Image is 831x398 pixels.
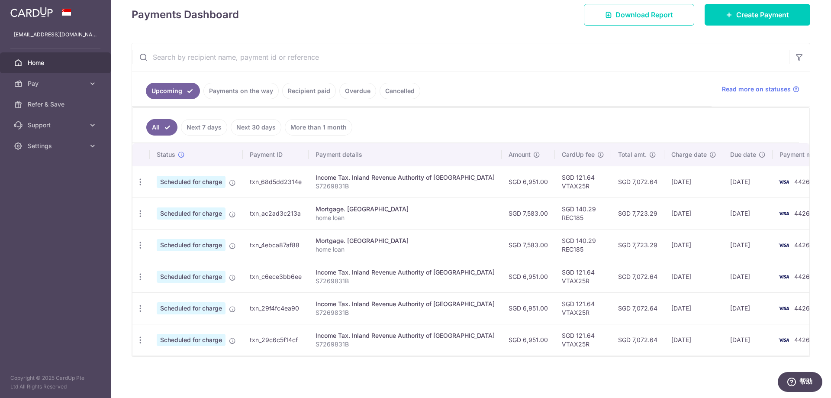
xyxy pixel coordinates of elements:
[723,261,773,292] td: [DATE]
[146,119,177,136] a: All
[794,336,810,343] span: 4426
[611,292,664,324] td: SGD 7,072.64
[794,178,810,185] span: 4426
[723,324,773,356] td: [DATE]
[555,292,611,324] td: SGD 121.64 VTAX25R
[231,119,281,136] a: Next 30 days
[555,166,611,197] td: SGD 121.64 VTAX25R
[282,83,336,99] a: Recipient paid
[775,177,792,187] img: Bank Card
[157,334,225,346] span: Scheduled for charge
[243,292,309,324] td: txn_29f4fc4ea90
[502,197,555,229] td: SGD 7,583.00
[794,304,810,312] span: 4426
[502,324,555,356] td: SGD 6,951.00
[28,121,85,129] span: Support
[584,4,694,26] a: Download Report
[722,85,799,94] a: Read more on statuses
[309,143,502,166] th: Payment details
[723,292,773,324] td: [DATE]
[664,229,723,261] td: [DATE]
[157,150,175,159] span: Status
[664,197,723,229] td: [DATE]
[611,229,664,261] td: SGD 7,723.29
[509,150,531,159] span: Amount
[722,85,791,94] span: Read more on statuses
[243,197,309,229] td: txn_ac2ad3c213a
[611,324,664,356] td: SGD 7,072.64
[664,166,723,197] td: [DATE]
[316,182,495,191] p: S7269831B
[736,10,789,20] span: Create Payment
[316,236,495,245] div: Mortgage. [GEOGRAPHIC_DATA]
[28,142,85,150] span: Settings
[316,340,495,349] p: S7269831B
[316,300,495,308] div: Income Tax. Inland Revenue Authority of [GEOGRAPHIC_DATA]
[664,292,723,324] td: [DATE]
[502,292,555,324] td: SGD 6,951.00
[555,261,611,292] td: SGD 121.64 VTAX25R
[555,324,611,356] td: SGD 121.64 VTAX25R
[555,197,611,229] td: SGD 140.29 REC185
[146,83,200,99] a: Upcoming
[555,229,611,261] td: SGD 140.29 REC185
[243,261,309,292] td: txn_c6ece3bb6ee
[285,119,352,136] a: More than 1 month
[723,197,773,229] td: [DATE]
[243,324,309,356] td: txn_29c6c5f14cf
[794,273,810,280] span: 4426
[157,302,225,314] span: Scheduled for charge
[14,30,97,39] p: [EMAIL_ADDRESS][DOMAIN_NAME]
[611,261,664,292] td: SGD 7,072.64
[28,79,85,88] span: Pay
[316,268,495,277] div: Income Tax. Inland Revenue Authority of [GEOGRAPHIC_DATA]
[611,166,664,197] td: SGD 7,072.64
[380,83,420,99] a: Cancelled
[775,240,792,250] img: Bank Card
[671,150,707,159] span: Charge date
[132,7,239,23] h4: Payments Dashboard
[794,241,810,249] span: 4426
[775,208,792,219] img: Bank Card
[316,173,495,182] div: Income Tax. Inland Revenue Authority of [GEOGRAPHIC_DATA]
[502,261,555,292] td: SGD 6,951.00
[730,150,756,159] span: Due date
[339,83,376,99] a: Overdue
[10,7,53,17] img: CardUp
[777,372,822,394] iframe: 打开一个小组件，您可以在其中找到更多信息
[243,229,309,261] td: txn_4ebca87af88
[181,119,227,136] a: Next 7 days
[705,4,810,26] a: Create Payment
[28,58,85,67] span: Home
[618,150,647,159] span: Total amt.
[775,303,792,314] img: Bank Card
[615,10,673,20] span: Download Report
[562,150,595,159] span: CardUp fee
[775,272,792,282] img: Bank Card
[28,100,85,109] span: Refer & Save
[723,229,773,261] td: [DATE]
[775,335,792,345] img: Bank Card
[157,239,225,251] span: Scheduled for charge
[316,277,495,285] p: S7269831B
[132,43,789,71] input: Search by recipient name, payment id or reference
[243,143,309,166] th: Payment ID
[723,166,773,197] td: [DATE]
[157,207,225,220] span: Scheduled for charge
[502,229,555,261] td: SGD 7,583.00
[157,176,225,188] span: Scheduled for charge
[664,324,723,356] td: [DATE]
[611,197,664,229] td: SGD 7,723.29
[794,210,810,217] span: 4426
[316,205,495,214] div: Mortgage. [GEOGRAPHIC_DATA]
[203,83,279,99] a: Payments on the way
[316,214,495,222] p: home loan
[502,166,555,197] td: SGD 6,951.00
[243,166,309,197] td: txn_68d5dd2314e
[664,261,723,292] td: [DATE]
[316,331,495,340] div: Income Tax. Inland Revenue Authority of [GEOGRAPHIC_DATA]
[316,245,495,254] p: home loan
[157,271,225,283] span: Scheduled for charge
[316,308,495,317] p: S7269831B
